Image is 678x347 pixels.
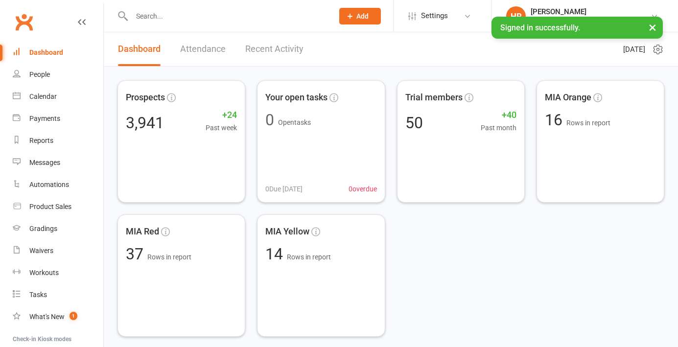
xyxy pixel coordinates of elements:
span: +24 [206,108,237,122]
a: Workouts [13,262,103,284]
div: Tasks [29,291,47,299]
a: People [13,64,103,86]
span: MIA Red [126,225,159,239]
a: Recent Activity [245,32,304,66]
button: × [644,17,661,38]
div: Gradings [29,225,57,232]
div: Workouts [29,269,59,277]
a: Gradings [13,218,103,240]
span: Your open tasks [265,91,327,105]
input: Search... [129,9,327,23]
a: Dashboard [118,32,161,66]
a: Dashboard [13,42,103,64]
div: HR [506,6,526,26]
span: Past week [206,122,237,133]
span: Add [356,12,369,20]
span: 0 Due [DATE] [265,184,303,194]
span: Rows in report [287,253,331,261]
div: 3,941 [126,115,164,131]
div: Waivers [29,247,53,254]
span: +40 [481,108,516,122]
div: Urban Muaythai - [GEOGRAPHIC_DATA] [531,16,651,25]
div: 50 [405,115,423,131]
div: People [29,70,50,78]
span: Past month [481,122,516,133]
div: What's New [29,313,65,321]
span: Rows in report [566,119,610,127]
span: Settings [421,5,448,27]
a: Automations [13,174,103,196]
span: Trial members [405,91,463,105]
a: What's New1 [13,306,103,328]
span: MIA Yellow [265,225,309,239]
span: [DATE] [623,44,645,55]
div: Calendar [29,93,57,100]
a: Waivers [13,240,103,262]
div: Payments [29,115,60,122]
span: Rows in report [147,253,191,261]
span: Open tasks [278,118,311,126]
a: Product Sales [13,196,103,218]
a: Reports [13,130,103,152]
span: 0 overdue [349,184,377,194]
a: Attendance [180,32,226,66]
button: Add [339,8,381,24]
span: Prospects [126,91,165,105]
a: Messages [13,152,103,174]
div: Automations [29,181,69,188]
span: 1 [70,312,77,320]
div: Dashboard [29,48,63,56]
span: MIA Orange [545,91,591,105]
span: 37 [126,245,147,263]
div: 0 [265,112,274,128]
div: Product Sales [29,203,71,210]
span: 16 [545,111,566,129]
a: Calendar [13,86,103,108]
a: Payments [13,108,103,130]
div: Reports [29,137,53,144]
a: Tasks [13,284,103,306]
span: Signed in successfully. [500,23,580,32]
span: 14 [265,245,287,263]
div: [PERSON_NAME] [531,7,651,16]
div: Messages [29,159,60,166]
a: Clubworx [12,10,36,34]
